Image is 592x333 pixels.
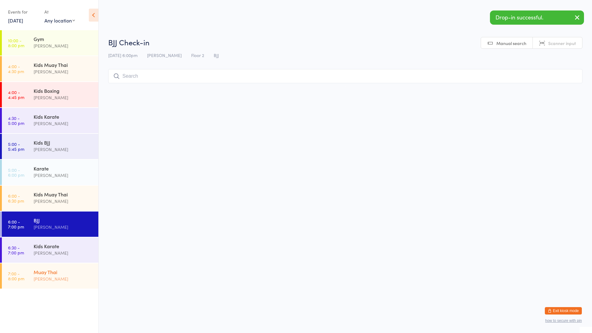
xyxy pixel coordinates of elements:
time: 7:00 - 8:00 pm [8,271,24,281]
span: Floor 2 [191,52,204,58]
div: Any location [44,17,75,24]
a: 10:00 -8:00 pmGym[PERSON_NAME] [2,30,98,55]
a: 6:30 -7:00 pmKids Karate[PERSON_NAME] [2,237,98,263]
a: 5:00 -6:00 pmKarate[PERSON_NAME] [2,160,98,185]
time: 5:00 - 5:45 pm [8,142,24,151]
span: BJJ [214,52,219,58]
div: Kids Boxing [34,87,93,94]
div: Gym [34,35,93,42]
div: [PERSON_NAME] [34,224,93,231]
a: 4:00 -4:45 pmKids Boxing[PERSON_NAME] [2,82,98,107]
div: Kids Muay Thai [34,61,93,68]
div: [PERSON_NAME] [34,172,93,179]
div: Kids BJJ [34,139,93,146]
time: 5:00 - 6:00 pm [8,167,24,177]
div: [PERSON_NAME] [34,249,93,257]
a: 6:00 -7:00 pmBJJ[PERSON_NAME] [2,212,98,237]
div: Events for [8,7,38,17]
a: 6:00 -6:30 pmKids Muay Thai[PERSON_NAME] [2,186,98,211]
button: how to secure with pin [545,319,582,323]
time: 6:30 - 7:00 pm [8,245,24,255]
div: Kids Muay Thai [34,191,93,198]
div: [PERSON_NAME] [34,146,93,153]
div: Kids Karate [34,243,93,249]
span: [PERSON_NAME] [147,52,182,58]
h2: BJJ Check-in [108,37,582,47]
div: [PERSON_NAME] [34,68,93,75]
time: 6:00 - 7:00 pm [8,219,24,229]
time: 4:00 - 4:45 pm [8,90,24,100]
a: [DATE] [8,17,23,24]
time: 10:00 - 8:00 pm [8,38,24,48]
a: 4:00 -4:30 pmKids Muay Thai[PERSON_NAME] [2,56,98,81]
div: Karate [34,165,93,172]
div: [PERSON_NAME] [34,198,93,205]
a: 7:00 -8:00 pmMuay Thai[PERSON_NAME] [2,263,98,289]
input: Search [108,69,582,83]
button: Exit kiosk mode [545,307,582,314]
div: [PERSON_NAME] [34,94,93,101]
div: [PERSON_NAME] [34,120,93,127]
span: Manual search [496,40,526,46]
div: [PERSON_NAME] [34,42,93,49]
div: Kids Karate [34,113,93,120]
div: BJJ [34,217,93,224]
div: Muay Thai [34,269,93,275]
div: [PERSON_NAME] [34,275,93,282]
div: Drop-in successful. [490,10,584,25]
div: At [44,7,75,17]
span: [DATE] 6:00pm [108,52,138,58]
time: 6:00 - 6:30 pm [8,193,24,203]
time: 4:30 - 5:00 pm [8,116,24,125]
a: 4:30 -5:00 pmKids Karate[PERSON_NAME] [2,108,98,133]
a: 5:00 -5:45 pmKids BJJ[PERSON_NAME] [2,134,98,159]
span: Scanner input [548,40,576,46]
time: 4:00 - 4:30 pm [8,64,24,74]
